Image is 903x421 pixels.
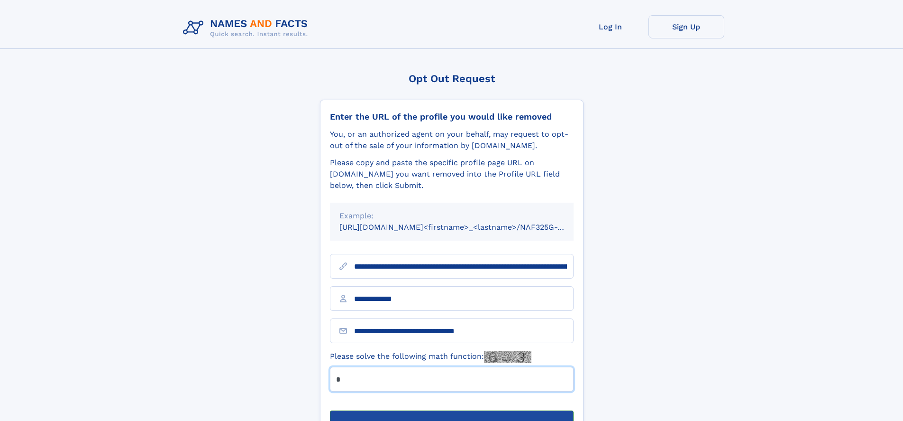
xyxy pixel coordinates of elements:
[573,15,648,38] a: Log In
[330,157,574,191] div: Please copy and paste the specific profile page URL on [DOMAIN_NAME] you want removed into the Pr...
[179,15,316,41] img: Logo Names and Facts
[330,129,574,151] div: You, or an authorized agent on your behalf, may request to opt-out of the sale of your informatio...
[330,112,574,122] div: Enter the URL of the profile you would like removed
[339,223,592,232] small: [URL][DOMAIN_NAME]<firstname>_<lastname>/NAF325G-xxxxxxxx
[330,351,531,363] label: Please solve the following math function:
[339,210,564,222] div: Example:
[648,15,724,38] a: Sign Up
[320,73,584,84] div: Opt Out Request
